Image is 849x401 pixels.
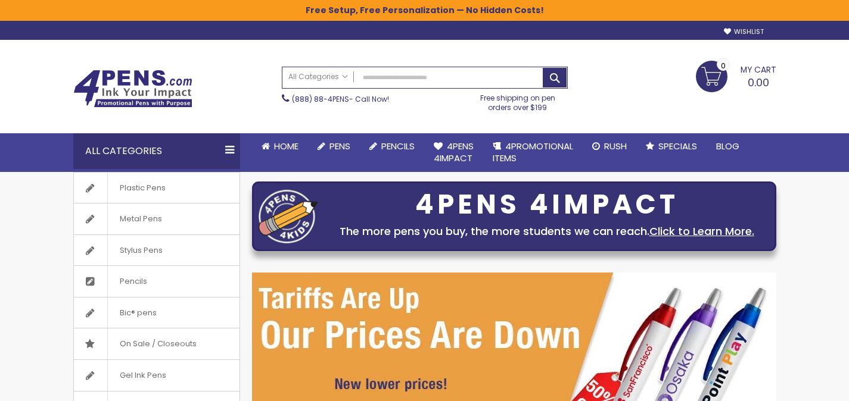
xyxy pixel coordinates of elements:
[107,328,209,359] span: On Sale / Closeouts
[636,133,707,159] a: Specials
[107,235,175,266] span: Stylus Pens
[74,266,240,297] a: Pencils
[74,173,240,203] a: Plastic Pens
[274,140,298,152] span: Home
[716,140,739,152] span: Blog
[107,203,174,234] span: Metal Pens
[721,60,726,71] span: 0
[748,75,769,90] span: 0.00
[724,27,764,36] a: Wishlist
[324,223,770,240] div: The more pens you buy, the more students we can reach.
[649,224,754,239] a: Click to Learn More.
[381,140,415,152] span: Pencils
[493,140,573,164] span: 4PROMOTIONAL ITEMS
[658,140,697,152] span: Specials
[360,133,424,159] a: Pencils
[107,297,169,328] span: Bic® pens
[324,192,770,217] div: 4PENS 4IMPACT
[483,133,583,172] a: 4PROMOTIONALITEMS
[604,140,627,152] span: Rush
[73,133,240,169] div: All Categories
[107,266,159,297] span: Pencils
[282,67,354,87] a: All Categories
[73,70,192,108] img: 4Pens Custom Pens and Promotional Products
[74,203,240,234] a: Metal Pens
[583,133,636,159] a: Rush
[434,140,474,164] span: 4Pens 4impact
[288,72,348,82] span: All Categories
[107,173,178,203] span: Plastic Pens
[74,328,240,359] a: On Sale / Closeouts
[259,189,318,243] img: four_pen_logo.png
[468,89,568,112] div: Free shipping on pen orders over $199
[292,94,389,104] span: - Call Now!
[424,133,483,172] a: 4Pens4impact
[252,133,308,159] a: Home
[74,360,240,391] a: Gel Ink Pens
[74,235,240,266] a: Stylus Pens
[308,133,360,159] a: Pens
[696,61,776,90] a: 0.00 0
[292,94,349,104] a: (888) 88-4PENS
[329,140,350,152] span: Pens
[707,133,749,159] a: Blog
[107,360,178,391] span: Gel Ink Pens
[74,297,240,328] a: Bic® pens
